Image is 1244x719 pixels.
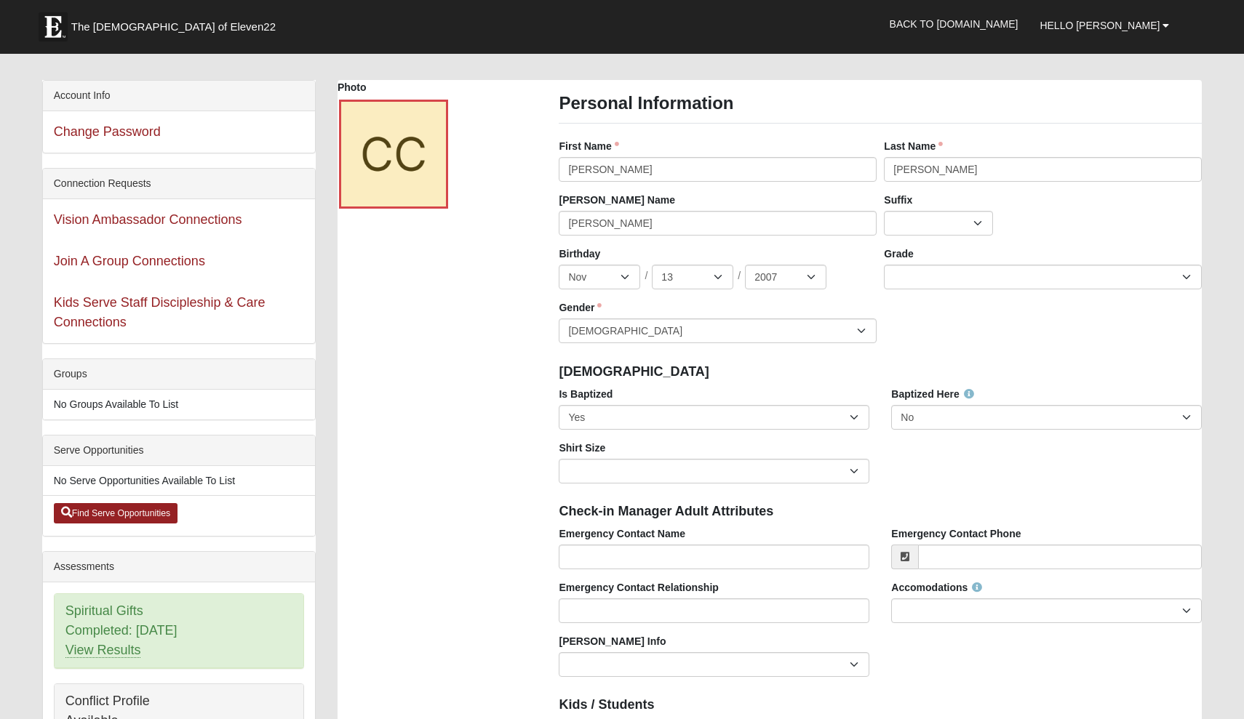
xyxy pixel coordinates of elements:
label: [PERSON_NAME] Info [559,634,666,648]
label: Suffix [884,193,912,207]
span: / [645,268,647,284]
label: Gender [559,300,602,315]
li: No Serve Opportunities Available To List [43,466,315,496]
span: / [738,268,741,284]
h4: [DEMOGRAPHIC_DATA] [559,364,1202,380]
a: The [DEMOGRAPHIC_DATA] of Eleven22 [31,5,322,41]
label: Grade [884,246,913,261]
label: Last Name [884,139,943,153]
label: Emergency Contact Name [559,526,685,541]
img: Eleven22 logo [39,12,68,41]
a: Change Password [54,124,161,139]
label: First Name [559,139,618,153]
label: Is Baptized [559,387,613,401]
a: Find Serve Opportunities [54,503,178,523]
div: Connection Requests [43,169,315,199]
h3: Personal Information [559,93,1202,114]
label: Photo [338,80,367,95]
div: Account Info [43,81,315,111]
span: Hello [PERSON_NAME] [1040,20,1160,31]
h4: Kids / Students [559,697,1202,713]
div: Assessments [43,552,315,582]
div: Spiritual Gifts Completed: [DATE] [55,594,303,668]
a: View Results [65,643,141,658]
label: Baptized Here [891,387,973,401]
label: Emergency Contact Phone [891,526,1021,541]
label: Birthday [559,246,600,261]
a: Back to [DOMAIN_NAME] [879,6,1029,42]
label: Shirt Size [559,441,605,455]
h4: Check-in Manager Adult Attributes [559,504,1202,520]
label: [PERSON_NAME] Name [559,193,674,207]
div: Serve Opportunities [43,435,315,466]
span: The [DEMOGRAPHIC_DATA] of Eleven22 [71,20,276,34]
a: Join A Group Connections [54,254,205,268]
a: Vision Ambassador Connections [54,212,242,227]
label: Emergency Contact Relationship [559,580,718,595]
li: No Groups Available To List [43,390,315,419]
a: Kids Serve Staff Discipleship & Care Connections [54,295,266,329]
a: Hello [PERSON_NAME] [1029,7,1180,44]
label: Accomodations [891,580,982,595]
div: Groups [43,359,315,390]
